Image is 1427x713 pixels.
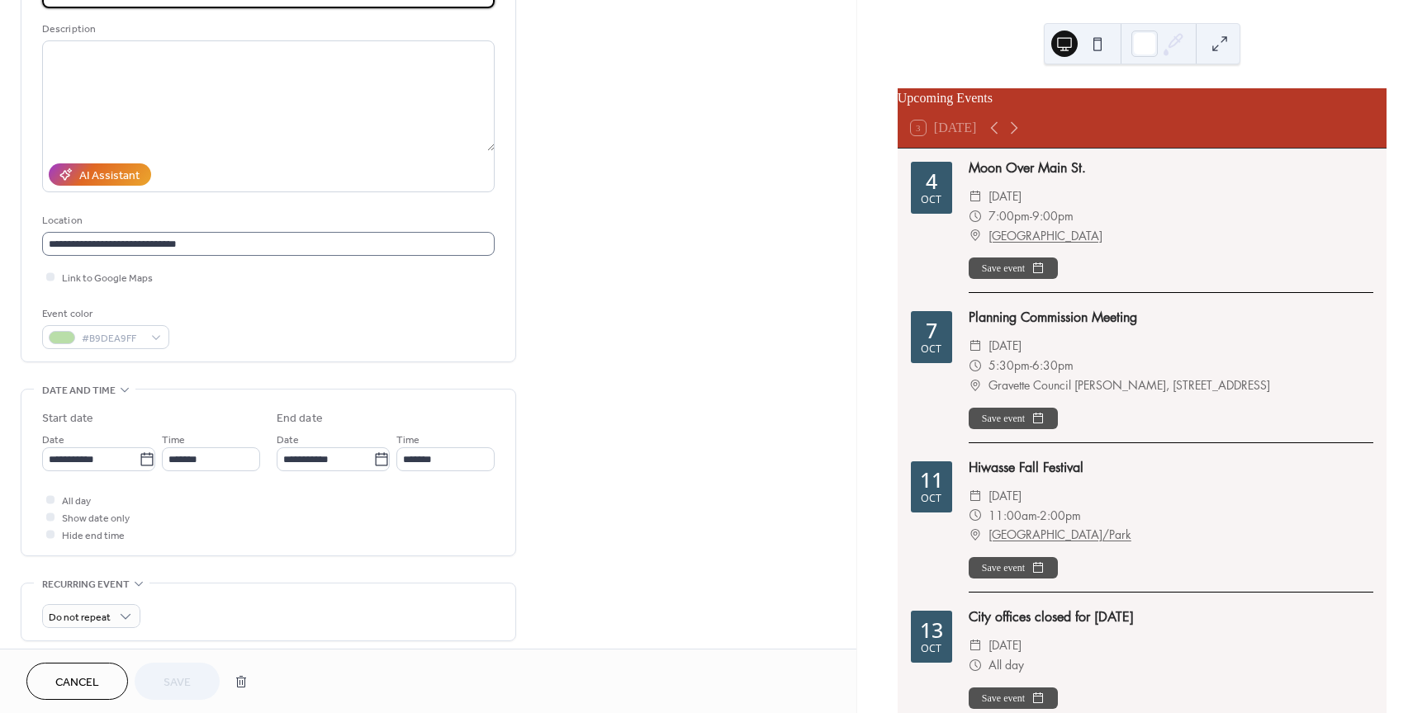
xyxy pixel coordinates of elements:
span: - [1030,206,1032,226]
span: 9:00pm [1032,206,1074,226]
div: City offices closed for [DATE] [969,607,1373,627]
span: Link to Google Maps [62,270,153,287]
span: [DATE] [988,187,1022,206]
span: Hide end time [62,527,125,545]
div: ​ [969,655,982,675]
div: ​ [969,375,982,395]
span: 5:30pm [988,356,1030,375]
span: 11:00am [988,506,1037,526]
a: [GEOGRAPHIC_DATA] [988,226,1102,246]
div: AI Assistant [79,168,140,185]
div: Oct [921,344,941,355]
div: Oct [921,195,941,205]
span: 6:30pm [1032,356,1074,375]
button: Cancel [26,663,128,700]
div: ​ [969,486,982,506]
div: End date [277,410,323,427]
div: ​ [969,635,982,655]
span: [DATE] [988,486,1022,506]
div: Moon Over Main St. [969,158,1373,178]
div: Oct [921,644,941,654]
span: All day [62,493,91,510]
span: #B9DEA9FF [82,330,143,347]
button: AI Assistant [49,163,151,186]
span: 2:00pm [1040,506,1081,526]
div: Location [42,212,491,229]
span: Do not repeat [49,608,111,627]
span: Date and time [42,382,116,399]
span: Date [277,432,299,449]
span: Time [396,432,420,449]
span: All day [988,655,1024,675]
span: Cancel [55,674,99,692]
div: ​ [969,226,982,246]
div: Oct [921,493,941,504]
div: ​ [969,336,982,356]
span: 7:00pm [988,206,1030,226]
div: ​ [969,356,982,375]
span: - [1037,506,1040,526]
span: Date [42,432,64,449]
div: 4 [926,171,937,191]
div: ​ [969,187,982,206]
div: Event color [42,305,166,323]
a: [GEOGRAPHIC_DATA]/Park [988,525,1131,545]
span: Time [162,432,185,449]
span: Recurring event [42,576,130,593]
div: Upcoming Events [898,88,1387,108]
button: Save event [969,257,1058,279]
div: ​ [969,506,982,526]
div: Planning Commission Meeting [969,308,1373,328]
span: [DATE] [988,635,1022,655]
div: Description [42,21,491,38]
div: 7 [926,320,937,341]
div: 13 [920,620,943,640]
span: [DATE] [988,336,1022,356]
button: Save event [969,408,1058,429]
div: ​ [969,525,982,545]
button: Save event [969,557,1058,578]
div: 11 [920,470,943,490]
div: Hiwasse Fall Festival [969,458,1373,478]
span: Gravette Council [PERSON_NAME], [STREET_ADDRESS] [988,375,1270,395]
span: Show date only [62,510,130,527]
span: - [1030,356,1032,375]
button: Save event [969,687,1058,709]
div: ​ [969,206,982,226]
div: Start date [42,410,93,427]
